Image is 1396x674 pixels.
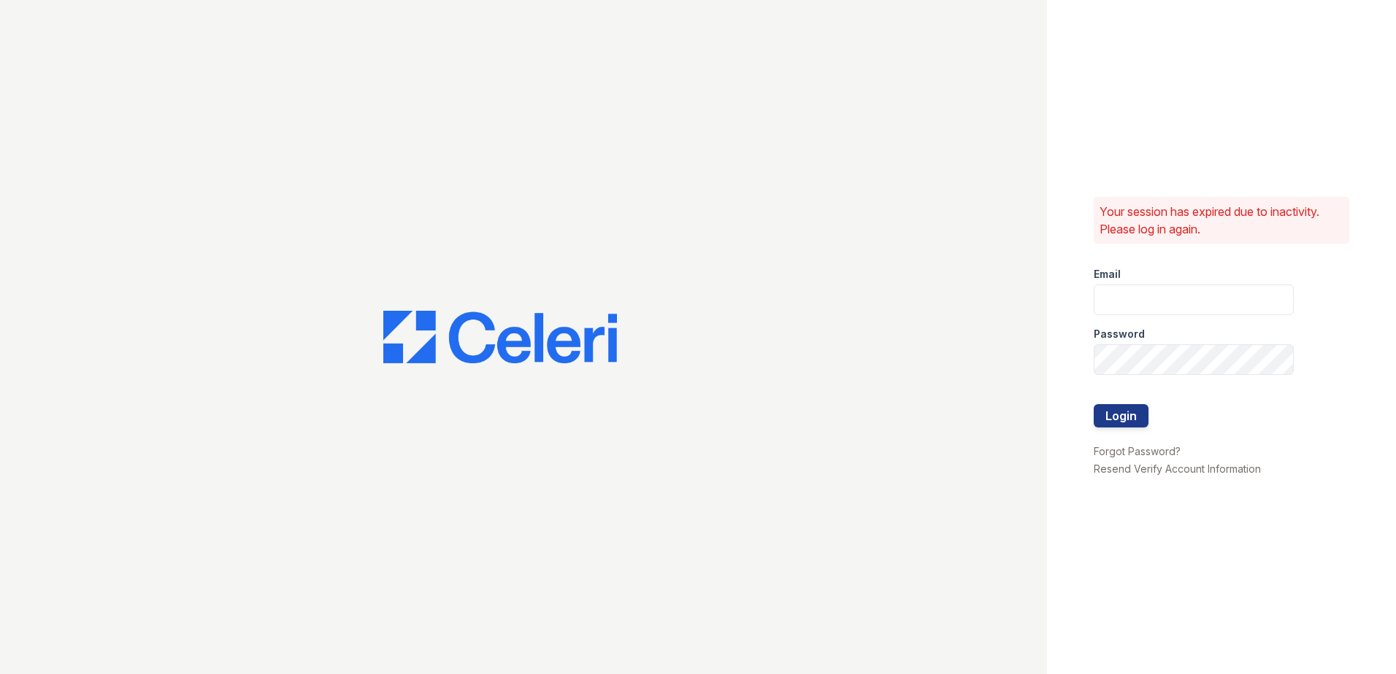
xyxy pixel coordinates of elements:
[1094,462,1261,475] a: Resend Verify Account Information
[1100,203,1343,238] p: Your session has expired due to inactivity. Please log in again.
[383,311,617,363] img: CE_Logo_Blue-a8612792a0a2168367f1c8372b55b34899dd931a85d93a1a3d3e32e68fde9ad4.png
[1094,445,1181,457] a: Forgot Password?
[1094,404,1148,427] button: Login
[1094,267,1121,282] label: Email
[1094,327,1145,341] label: Password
